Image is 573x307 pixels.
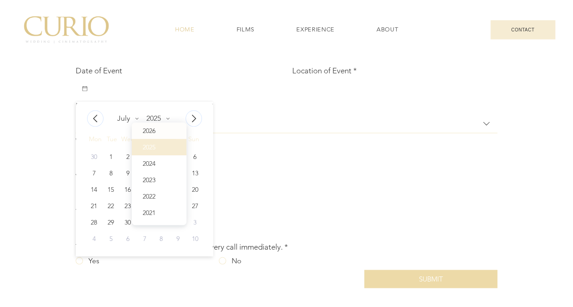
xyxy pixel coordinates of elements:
div: Wednesday, July 30, 2025 [119,214,136,230]
div: 27 [187,203,203,209]
button: Select month July [117,114,141,123]
div: 30 [119,219,136,225]
span: HOME [175,26,195,34]
div: 16 [119,186,136,193]
input: Tell us about your vision for this event. [76,220,492,238]
label: Date of Event [76,66,122,76]
span: July [117,114,130,123]
div: 22 [103,203,119,209]
div: Monday, July 14, 2025 [86,181,103,198]
button: Date of Event [81,85,88,92]
a: FILMS [217,21,274,38]
button: SUBMIT [364,270,497,288]
span: CONTACT [511,27,534,32]
div: Wednesday, July 23, 2025 [119,198,136,214]
div: Monday, July 28, 2025 [86,214,103,230]
input: What is your ideal budget? [76,150,492,168]
div: 9 [119,170,136,176]
div: 2 [119,153,136,160]
input: Location of Event [292,79,492,97]
div: Tuesday, July 29, 2025 [103,214,119,230]
div: 13 [187,170,203,176]
div: 15 [103,186,119,193]
div: 2024 [143,158,155,169]
a: CONTACT [490,20,555,39]
div: Yes [88,255,99,266]
div: Sunday, July 13, 2025 [187,165,203,181]
div: 14 [86,186,103,193]
nav: Site [156,21,417,38]
div: Monday, July 7, 2025 [86,165,103,181]
div: 2025 [143,142,155,153]
label: Location of Event [292,66,357,76]
div: 21 [86,203,103,209]
div: No [232,255,242,266]
button: Go to next month [186,110,202,127]
div: 2023 [143,174,155,185]
button: How did you hear about Curio Studios? [76,114,497,133]
div: 6 [187,153,203,160]
a: ABOUT [357,21,417,38]
div: Wednesday [120,127,136,148]
div: 1 [103,153,119,160]
div: Tuesday, July 8, 2025 [103,165,119,181]
div: 29 [103,219,119,225]
div: 2020 [143,224,155,235]
div: 8 [103,170,119,176]
div: Monday, July 21, 2025 [86,198,103,214]
abbr: Tue [107,135,117,143]
div: Sunday, July 27, 2025 [187,198,203,214]
div: Wednesday, July 16, 2025 [119,181,136,198]
div: Tuesday, July 22, 2025 [103,198,119,214]
span: FILMS [237,26,254,34]
abbr: Sun [188,135,199,143]
div: 20 [187,186,203,193]
abbr: Wed [121,135,135,143]
button: Go to previous month [87,110,103,127]
div: 2021 [143,207,155,218]
div: Tuesday, July 1, 2025 [103,148,119,165]
div: Wednesday, July 2, 2025 [119,148,136,165]
div: required [76,114,497,133]
a: HOME [156,21,214,38]
button: Select year 2025 [146,114,172,123]
div: 2026 [143,125,155,136]
div: 28 [86,219,103,225]
div: Sunday, July 20, 2025 [187,181,203,198]
div: 2022 [143,191,155,202]
div: Wednesday, July 9, 2025 [119,165,136,181]
span: EXPERIENCE [296,26,335,34]
div: Tuesday [103,127,120,148]
span: 2025 [146,114,161,123]
span: SUBMIT [419,275,443,283]
div: 7 [86,170,103,176]
img: C_Logo.png [24,16,108,43]
div: 31 [136,219,153,225]
div: Tuesday, July 15, 2025 [103,181,119,198]
div: Monday [87,127,103,148]
abbr: Mon [89,135,102,143]
a: EXPERIENCE [277,21,354,38]
div: Sunday [186,127,202,148]
input: What do you like about our work? [76,185,492,203]
div: Sunday, July 6, 2025 [187,148,203,165]
span: ABOUT [377,26,398,34]
div: 23 [119,203,136,209]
